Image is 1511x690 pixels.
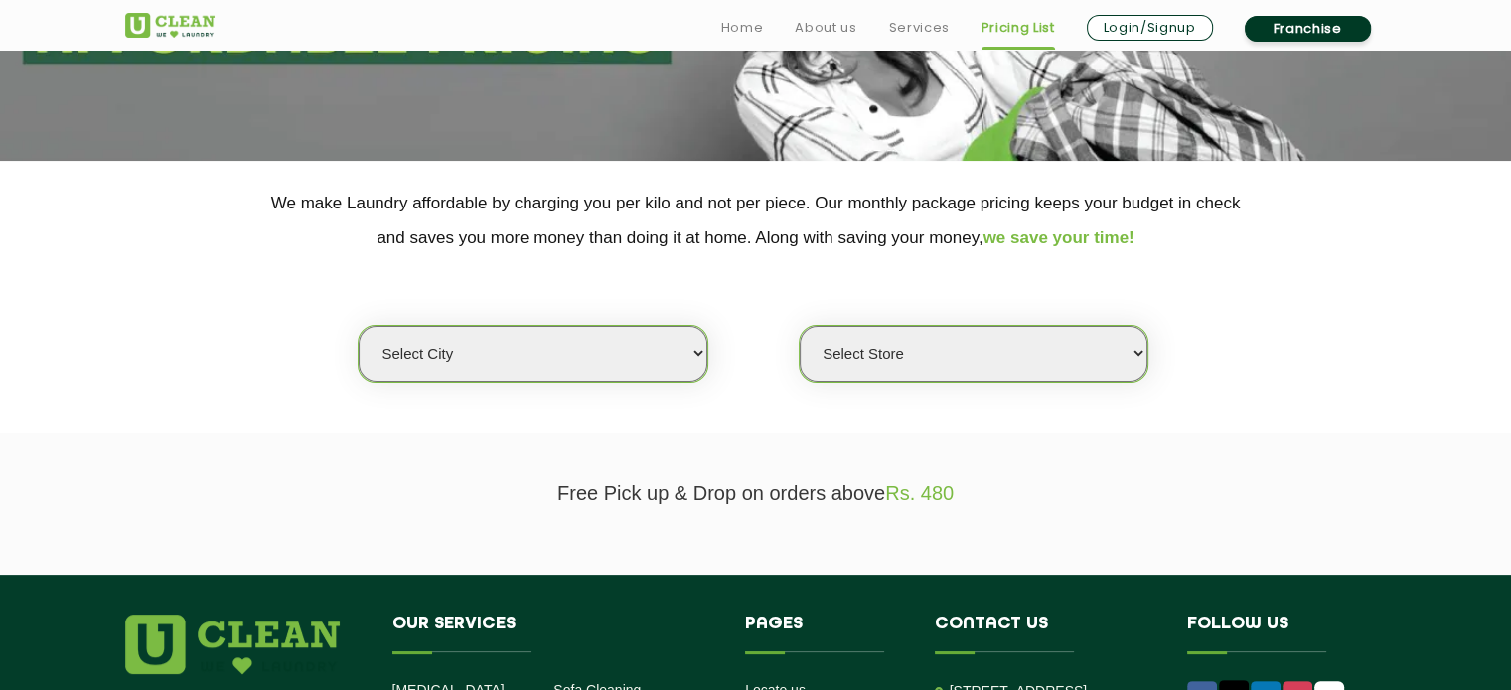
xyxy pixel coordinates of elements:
[1187,615,1362,652] h4: Follow us
[888,16,949,40] a: Services
[745,615,905,652] h4: Pages
[125,186,1387,255] p: We make Laundry affordable by charging you per kilo and not per piece. Our monthly package pricin...
[935,615,1157,652] h4: Contact us
[983,228,1134,247] span: we save your time!
[982,16,1055,40] a: Pricing List
[885,483,954,504] span: Rs. 480
[1087,15,1213,41] a: Login/Signup
[392,615,716,652] h4: Our Services
[125,483,1387,505] p: Free Pick up & Drop on orders above
[795,16,856,40] a: About us
[125,615,340,674] img: logo.png
[1245,16,1371,42] a: Franchise
[721,16,764,40] a: Home
[125,13,215,38] img: UClean Laundry and Dry Cleaning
